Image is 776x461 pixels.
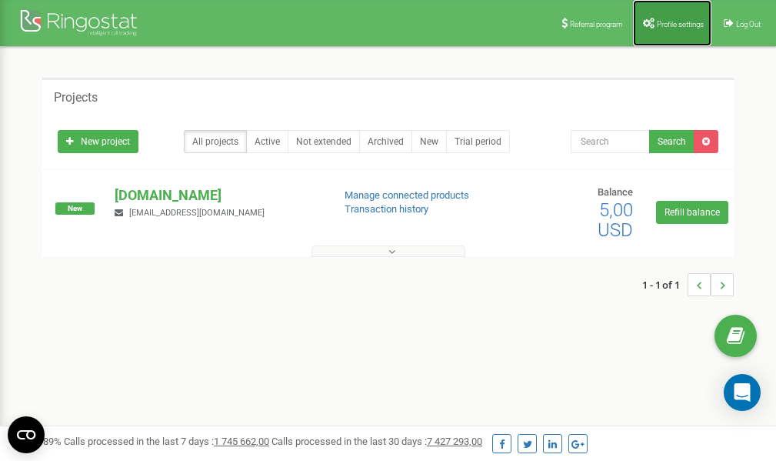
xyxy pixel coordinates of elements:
[736,20,761,28] span: Log Out
[411,130,447,153] a: New
[64,436,269,447] span: Calls processed in the last 7 days :
[656,201,728,224] a: Refill balance
[571,130,650,153] input: Search
[55,202,95,215] span: New
[598,186,633,198] span: Balance
[246,130,288,153] a: Active
[649,130,694,153] button: Search
[724,374,761,411] div: Open Intercom Messenger
[129,208,265,218] span: [EMAIL_ADDRESS][DOMAIN_NAME]
[446,130,510,153] a: Trial period
[8,416,45,453] button: Open CMP widget
[570,20,623,28] span: Referral program
[54,91,98,105] h5: Projects
[345,203,428,215] a: Transaction history
[642,273,688,296] span: 1 - 1 of 1
[642,258,734,312] nav: ...
[271,436,482,447] span: Calls processed in the last 30 days :
[345,189,469,201] a: Manage connected products
[288,130,360,153] a: Not extended
[184,130,247,153] a: All projects
[214,436,269,447] u: 1 745 662,00
[58,130,138,153] a: New project
[427,436,482,447] u: 7 427 293,00
[598,199,633,241] span: 5,00 USD
[115,185,319,205] p: [DOMAIN_NAME]
[657,20,704,28] span: Profile settings
[359,130,412,153] a: Archived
